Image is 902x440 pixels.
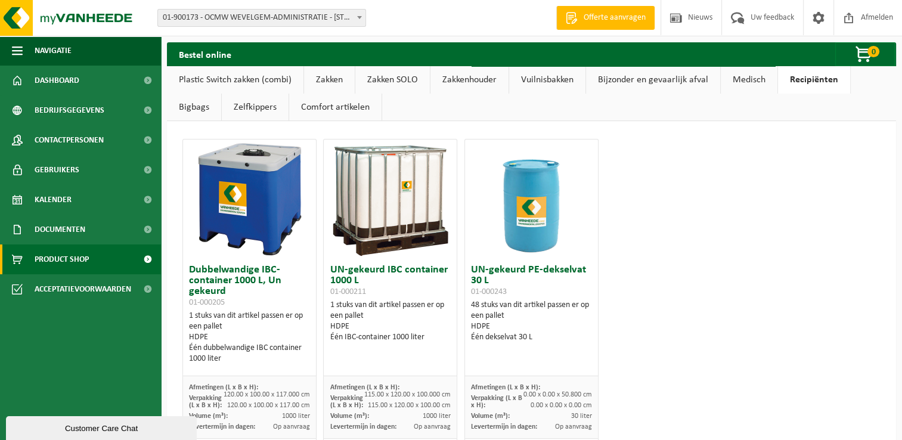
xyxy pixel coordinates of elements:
span: 0.00 x 0.00 x 50.800 cm [523,391,592,398]
span: 1000 liter [282,413,310,420]
span: 01-000205 [189,298,225,307]
div: HDPE [189,332,310,343]
span: Offerte aanvragen [581,12,649,24]
span: 120.00 x 100.00 x 117.000 cm [224,391,310,398]
button: 0 [835,42,895,66]
span: 01-000211 [330,287,365,296]
a: Recipiënten [778,66,850,94]
img: 01-000211 [331,140,450,259]
a: Zelfkippers [222,94,289,121]
span: Volume (m³): [471,413,510,420]
div: HDPE [471,321,592,332]
span: Levertermijn in dagen: [471,423,537,430]
span: Op aanvraag [414,423,451,430]
img: 01-000205 [190,140,309,259]
h3: Dubbelwandige IBC-container 1000 L, Un gekeurd [189,265,310,308]
a: Zakkenhouder [430,66,509,94]
div: 48 stuks van dit artikel passen er op een pallet [471,300,592,343]
span: Dashboard [35,66,79,95]
div: Één IBC-container 1000 liter [330,332,451,343]
a: Comfort artikelen [289,94,382,121]
a: Vuilnisbakken [509,66,585,94]
span: Documenten [35,215,85,244]
span: 120.00 x 100.00 x 117.00 cm [227,402,310,409]
a: Offerte aanvragen [556,6,655,30]
h3: UN-gekeurd IBC container 1000 L [330,265,451,297]
a: Medisch [721,66,777,94]
span: Levertermijn in dagen: [330,423,396,430]
div: 1 stuks van dit artikel passen er op een pallet [189,311,310,364]
span: Volume (m³): [189,413,228,420]
span: Verpakking (L x B x H): [471,395,522,409]
div: Één dekselvat 30 L [471,332,592,343]
span: Levertermijn in dagen: [189,423,255,430]
span: Kalender [35,185,72,215]
span: Op aanvraag [273,423,310,430]
div: HDPE [330,321,451,332]
span: 0 [867,46,879,57]
span: Afmetingen (L x B x H): [330,384,399,391]
span: Op aanvraag [555,423,592,430]
span: Product Shop [35,244,89,274]
span: 1000 liter [423,413,451,420]
span: Bedrijfsgegevens [35,95,104,125]
span: Verpakking (L x B x H): [330,395,362,409]
span: 30 liter [571,413,592,420]
a: Zakken [304,66,355,94]
span: Afmetingen (L x B x H): [189,384,258,391]
span: Gebruikers [35,155,79,185]
span: Contactpersonen [35,125,104,155]
span: 115.00 x 120.00 x 100.000 cm [364,391,451,398]
span: Volume (m³): [330,413,368,420]
a: Zakken SOLO [355,66,430,94]
span: 115.00 x 120.00 x 100.00 cm [368,402,451,409]
h3: UN-gekeurd PE-dekselvat 30 L [471,265,592,297]
a: Bigbags [167,94,221,121]
a: Bijzonder en gevaarlijk afval [586,66,720,94]
span: Afmetingen (L x B x H): [471,384,540,391]
span: 0.00 x 0.00 x 0.00 cm [531,402,592,409]
img: 01-000243 [472,140,591,259]
span: 01-900173 - OCMW WEVELGEM-ADMINISTRATIE - 8560 WEVELGEM, DEKEN JONCKHEERESTRAAT 9 [158,10,365,26]
div: 1 stuks van dit artikel passen er op een pallet [330,300,451,343]
iframe: chat widget [6,414,199,440]
div: Één dubbelwandige IBC container 1000 liter [189,343,310,364]
span: 01-000243 [471,287,507,296]
span: Acceptatievoorwaarden [35,274,131,304]
a: Plastic Switch zakken (combi) [167,66,303,94]
h2: Bestel online [167,42,243,66]
span: Navigatie [35,36,72,66]
span: Verpakking (L x B x H): [189,395,222,409]
span: 01-900173 - OCMW WEVELGEM-ADMINISTRATIE - 8560 WEVELGEM, DEKEN JONCKHEERESTRAAT 9 [157,9,366,27]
